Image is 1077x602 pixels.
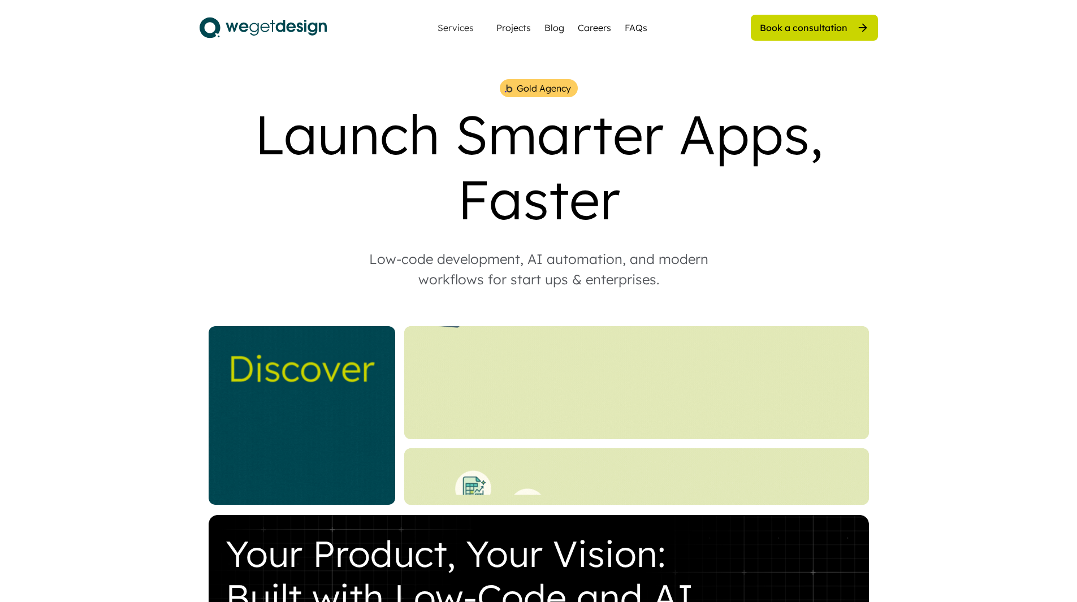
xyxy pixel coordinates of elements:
[347,249,731,289] div: Low-code development, AI automation, and modern workflows for start ups & enterprises.
[517,81,571,95] div: Gold Agency
[625,21,647,34] a: FAQs
[404,448,869,505] img: Bottom%20Landing%20%281%29.gif
[504,83,513,94] img: bubble%201.png
[209,326,395,505] img: _Website%20Square%20V2%20%282%29.gif
[200,102,878,232] div: Launch Smarter Apps, Faster
[433,23,478,32] div: Services
[760,21,847,34] div: Book a consultation
[578,21,611,34] a: Careers
[200,14,327,42] img: logo.svg
[544,21,564,34] a: Blog
[496,21,531,34] a: Projects
[404,326,869,439] img: Website%20Landing%20%284%29.gif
